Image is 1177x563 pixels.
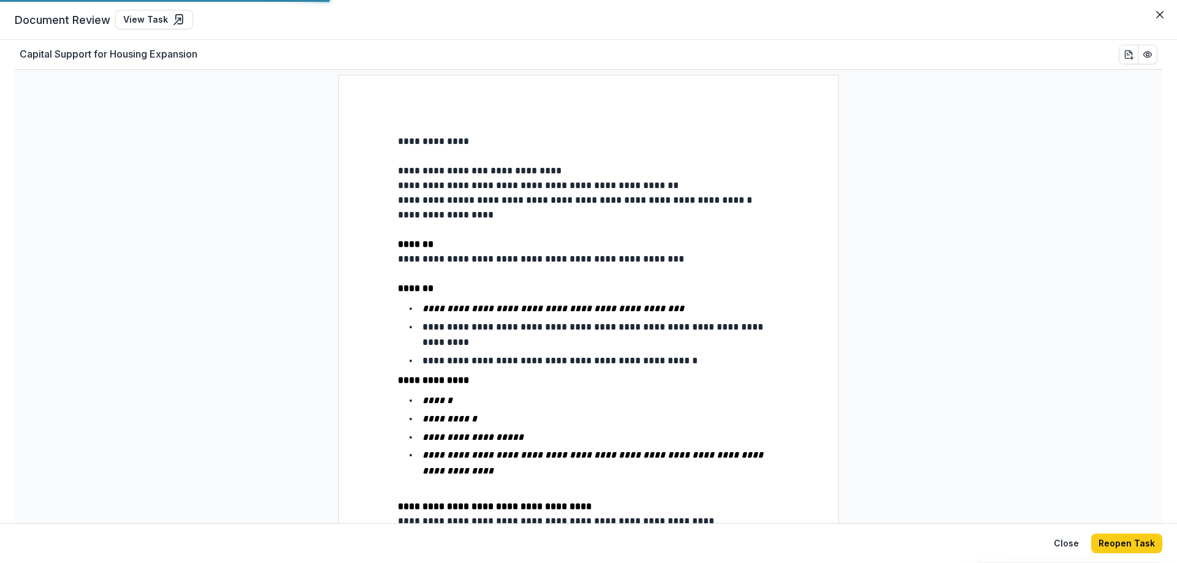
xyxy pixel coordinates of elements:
[15,12,110,28] span: Document Review
[1091,534,1162,553] button: Reopen Task
[20,48,197,60] h2: Capital Support for Housing Expansion
[1138,45,1157,64] button: PDF Preview
[115,10,193,29] a: View Task
[1119,45,1138,64] button: download-word
[1046,534,1086,553] button: Close
[1150,5,1170,25] button: Close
